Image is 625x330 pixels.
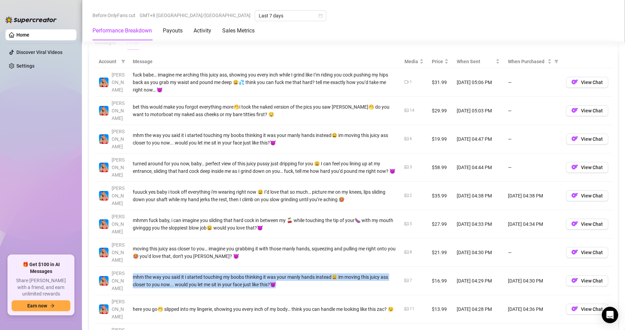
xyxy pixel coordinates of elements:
span: Share [PERSON_NAME] with a friend, and earn unlimited rewards [12,277,70,298]
img: OF [571,220,578,227]
img: OF [571,249,578,256]
td: — [504,238,562,267]
span: [PERSON_NAME] [112,271,125,291]
div: turned around for you now, baby… perfect view of this juicy pussy just dripping for you 😩 I can f... [133,160,396,175]
div: mhm the way you said it i started touching my boobs thinking it was your manly hands instead😩 im ... [133,132,396,147]
div: Open Intercom Messenger [602,307,618,323]
div: Sales Metrics [222,27,255,35]
td: [DATE] 04:38 PM [453,182,504,210]
th: When Sent [453,55,504,68]
div: PPVs [127,39,139,46]
button: OFView Chat [566,162,608,173]
a: OFView Chat [566,166,608,171]
div: fuck babe… imagine me arching this juicy ass, showing you every inch while I grind like I’m ridin... [133,71,396,94]
td: [DATE] 04:36 PM [504,295,562,324]
span: picture [404,278,409,283]
td: $16.99 [428,267,453,295]
td: [DATE] 04:34 PM [504,210,562,238]
button: OFView Chat [566,105,608,116]
div: 8 [410,249,412,256]
span: [PERSON_NAME] [112,100,125,121]
td: $31.99 [428,68,453,97]
a: OFView Chat [566,279,608,285]
img: OF [571,79,578,85]
td: [DATE] 04:30 PM [453,238,504,267]
button: Earn nowarrow-right [12,300,70,311]
a: Discover Viral Videos [16,50,62,55]
td: — [504,68,562,97]
img: Ashley [99,78,109,87]
span: When Purchased [508,58,546,65]
div: Performance Breakdown [93,27,152,35]
span: filter [121,59,125,64]
span: [PERSON_NAME] [112,299,125,319]
td: [DATE] 04:47 PM [453,125,504,153]
span: View Chat [581,80,603,85]
span: picture [404,250,409,254]
td: $21.99 [428,238,453,267]
span: Media [404,58,418,65]
img: OF [571,277,578,284]
td: — [504,125,562,153]
button: OFView Chat [566,304,608,315]
td: $19.99 [428,125,453,153]
div: 3 [410,164,412,170]
span: Earn now [27,303,47,308]
img: OF [571,135,578,142]
span: [PERSON_NAME] [112,129,125,149]
td: [DATE] 04:29 PM [453,267,504,295]
span: picture [404,193,409,197]
span: View Chat [581,193,603,198]
div: mhmm fuck baby, i can imagine you sliding that hard cock in between my 🍒 while touching the tip o... [133,217,396,232]
span: picture [404,137,409,141]
span: picture [404,222,409,226]
a: OFView Chat [566,223,608,228]
div: mhm the way you said it i started touching my boobs thinking it was your manly hands instead😩 im ... [133,273,396,288]
div: 2 [410,192,412,199]
div: 1 [410,79,412,85]
span: filter [120,56,127,67]
a: OFView Chat [566,251,608,257]
span: filter [553,56,560,67]
td: $58.99 [428,153,453,182]
img: OF [571,164,578,170]
th: Message [129,55,400,68]
div: Messages [95,39,116,46]
img: Ashley [99,304,109,314]
span: picture [404,108,409,112]
div: Payouts [163,27,183,35]
span: View Chat [581,221,603,227]
span: video-camera [404,80,409,84]
span: GMT+8 [GEOGRAPHIC_DATA]/[GEOGRAPHIC_DATA] [140,10,251,20]
img: Ashley [99,106,109,115]
a: OFView Chat [566,308,608,313]
a: Settings [16,63,34,69]
img: Ashley [99,248,109,257]
div: 11 [410,306,414,312]
img: Ashley [99,276,109,286]
a: Home [16,32,29,38]
div: bet this would make you forgot everything more🤭i took the naked version of the pics you saw [PERS... [133,103,396,118]
div: moving this juicy ass closer to you… imagine you grabbing it with those manly hands, squeezing an... [133,245,396,260]
th: Price [428,55,453,68]
span: View Chat [581,250,603,255]
div: 14 [410,107,414,114]
img: Ashley [99,134,109,144]
span: 🎁 Get $100 in AI Messages [12,261,70,275]
button: OFView Chat [566,275,608,286]
span: Price [432,58,443,65]
td: $29.99 [428,97,453,125]
span: picture [404,165,409,169]
td: $13.99 [428,295,453,324]
div: Activity [194,27,211,35]
td: [DATE] 04:30 PM [504,267,562,295]
td: [DATE] 05:03 PM [453,97,504,125]
span: View Chat [581,278,603,284]
a: OFView Chat [566,194,608,200]
td: [DATE] 04:28 PM [453,295,504,324]
a: OFView Chat [566,81,608,86]
span: Before OnlyFans cut [93,10,136,20]
span: picture [404,307,409,311]
a: OFView Chat [566,138,608,143]
td: [DATE] 04:38 PM [504,182,562,210]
